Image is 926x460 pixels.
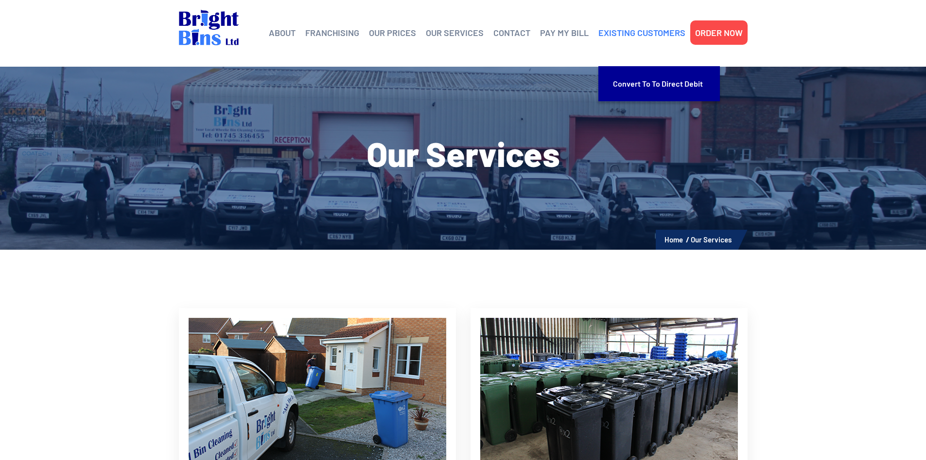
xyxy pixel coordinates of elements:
[369,25,416,40] a: OUR PRICES
[179,136,748,170] h1: Our Services
[305,25,359,40] a: FRANCHISING
[691,233,732,246] li: Our Services
[540,25,589,40] a: PAY MY BILL
[493,25,530,40] a: CONTACT
[598,25,685,40] a: EXISTING CUSTOMERS
[695,25,743,40] a: ORDER NOW
[426,25,484,40] a: OUR SERVICES
[269,25,296,40] a: ABOUT
[613,71,705,96] a: Convert to To Direct Debit
[664,235,683,244] a: Home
